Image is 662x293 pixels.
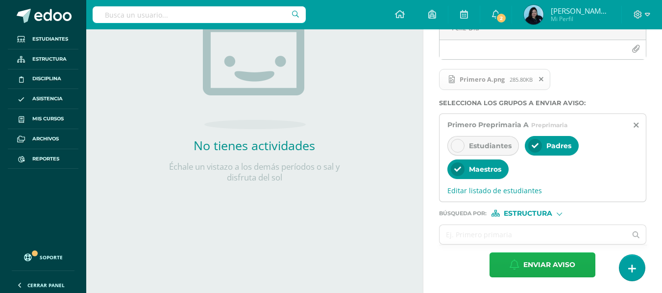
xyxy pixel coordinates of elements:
a: Estudiantes [8,29,78,49]
span: 285.80KB [510,76,533,83]
span: 2 [496,13,507,23]
span: Mi Perfil [551,15,610,23]
a: Asistencia [8,89,78,109]
h2: No tienes actividades [156,137,352,154]
a: Disciplina [8,69,78,90]
span: Primero A.png [455,75,510,83]
label: Selecciona los grupos a enviar aviso : [439,99,646,107]
a: Archivos [8,129,78,149]
a: Mis cursos [8,109,78,129]
span: Editar listado de estudiantes [447,186,638,195]
input: Ej. Primero primaria [440,225,627,244]
span: [PERSON_NAME][DATE] [551,6,610,16]
span: Estudiantes [469,141,512,150]
span: Mis cursos [32,115,64,123]
span: Preprimaria [531,121,567,129]
input: Busca un usuario... [93,6,306,23]
a: Reportes [8,149,78,169]
span: Búsqueda por : [439,211,487,216]
button: Enviar aviso [490,252,595,277]
div: [object Object] [491,210,565,217]
span: Enviar aviso [523,253,575,277]
a: Soporte [12,244,74,268]
span: Soporte [40,254,63,261]
img: 7cb9ebd05b140000fdc9db502d26292e.png [524,5,543,24]
span: Padres [546,141,571,150]
span: Primero Preprimaria A [447,120,529,129]
span: Disciplina [32,75,61,83]
span: Cerrar panel [27,282,65,289]
span: Reportes [32,155,59,163]
span: Estudiantes [32,35,68,43]
span: Asistencia [32,95,63,103]
a: Estructura [8,49,78,69]
p: Échale un vistazo a los demás períodos o sal y disfruta del sol [156,161,352,183]
span: Estructura [504,211,552,216]
span: Primero A.png [439,69,550,90]
span: Estructura [32,55,67,63]
span: Remover archivo [533,74,550,85]
span: Maestros [469,165,501,174]
span: Archivos [32,135,59,143]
